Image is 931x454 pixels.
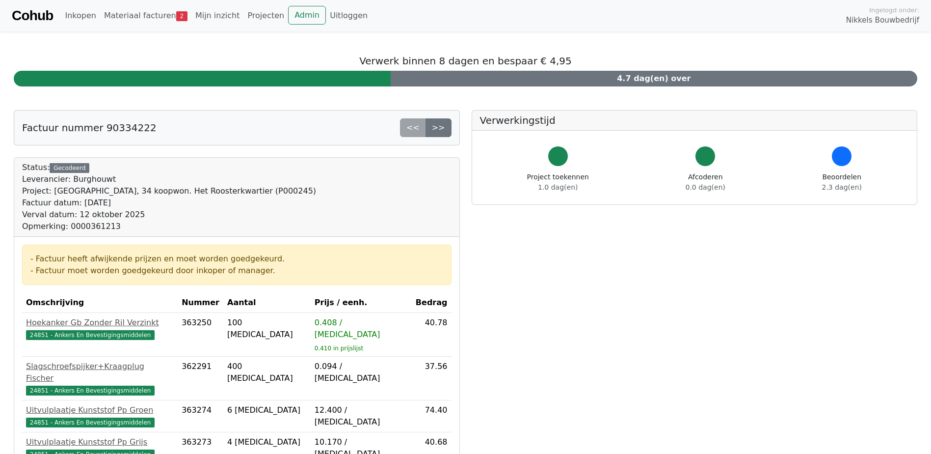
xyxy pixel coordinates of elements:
th: Aantal [223,293,311,313]
div: Status: [22,162,316,232]
div: Opmerking: 0000361213 [22,221,316,232]
a: Slagschroefspijker+Kraagplug Fischer24851 - Ankers En Bevestigingsmiddelen [26,361,174,396]
span: Ingelogd onder: [869,5,919,15]
th: Omschrijving [22,293,178,313]
a: Inkopen [61,6,100,26]
div: Verval datum: 12 oktober 2025 [22,209,316,221]
div: Factuur datum: [DATE] [22,197,316,209]
span: 24851 - Ankers En Bevestigingsmiddelen [26,330,155,340]
td: 363250 [178,313,223,357]
td: 74.40 [412,400,452,432]
td: 37.56 [412,357,452,400]
div: Beoordelen [822,172,862,193]
td: 40.78 [412,313,452,357]
span: 0.0 dag(en) [686,183,725,191]
span: 2.3 dag(en) [822,183,862,191]
div: Project toekennen [527,172,589,193]
div: 0.408 / [MEDICAL_DATA] [315,317,408,340]
div: 4 [MEDICAL_DATA] [227,436,307,448]
span: 1.0 dag(en) [538,183,578,191]
a: >> [426,118,452,137]
th: Nummer [178,293,223,313]
a: Cohub [12,4,53,28]
div: Gecodeerd [50,163,89,173]
div: 4.7 dag(en) over [391,71,917,86]
div: 400 [MEDICAL_DATA] [227,361,307,384]
a: Uitvulplaatje Kunststof Pp Groen24851 - Ankers En Bevestigingsmiddelen [26,404,174,428]
div: Uitvulplaatje Kunststof Pp Grijs [26,436,174,448]
sub: 0.410 in prijslijst [315,345,363,352]
div: Uitvulplaatje Kunststof Pp Groen [26,404,174,416]
span: 24851 - Ankers En Bevestigingsmiddelen [26,386,155,396]
h5: Verwerkingstijd [480,114,909,126]
div: Project: [GEOGRAPHIC_DATA], 34 koopwon. Het Roosterkwartier (P000245) [22,185,316,197]
a: Uitloggen [326,6,372,26]
div: - Factuur heeft afwijkende prijzen en moet worden goedgekeurd. [30,253,443,265]
a: Admin [288,6,326,25]
span: Nikkels Bouwbedrijf [846,15,919,26]
h5: Factuur nummer 90334222 [22,122,157,134]
a: Mijn inzicht [191,6,244,26]
a: Projecten [243,6,288,26]
span: 24851 - Ankers En Bevestigingsmiddelen [26,418,155,427]
div: 100 [MEDICAL_DATA] [227,317,307,340]
a: Materiaal facturen2 [100,6,191,26]
div: - Factuur moet worden goedgekeurd door inkoper of manager. [30,265,443,277]
th: Bedrag [412,293,452,313]
span: 2 [176,11,187,21]
div: Afcoderen [686,172,725,193]
td: 363274 [178,400,223,432]
a: Hoekanker Gb Zonder Ril Verzinkt24851 - Ankers En Bevestigingsmiddelen [26,317,174,340]
th: Prijs / eenh. [311,293,412,313]
div: 12.400 / [MEDICAL_DATA] [315,404,408,428]
div: Slagschroefspijker+Kraagplug Fischer [26,361,174,384]
td: 362291 [178,357,223,400]
div: Hoekanker Gb Zonder Ril Verzinkt [26,317,174,329]
h5: Verwerk binnen 8 dagen en bespaar € 4,95 [14,55,917,67]
div: Leverancier: Burghouwt [22,173,316,185]
div: 6 [MEDICAL_DATA] [227,404,307,416]
div: 0.094 / [MEDICAL_DATA] [315,361,408,384]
